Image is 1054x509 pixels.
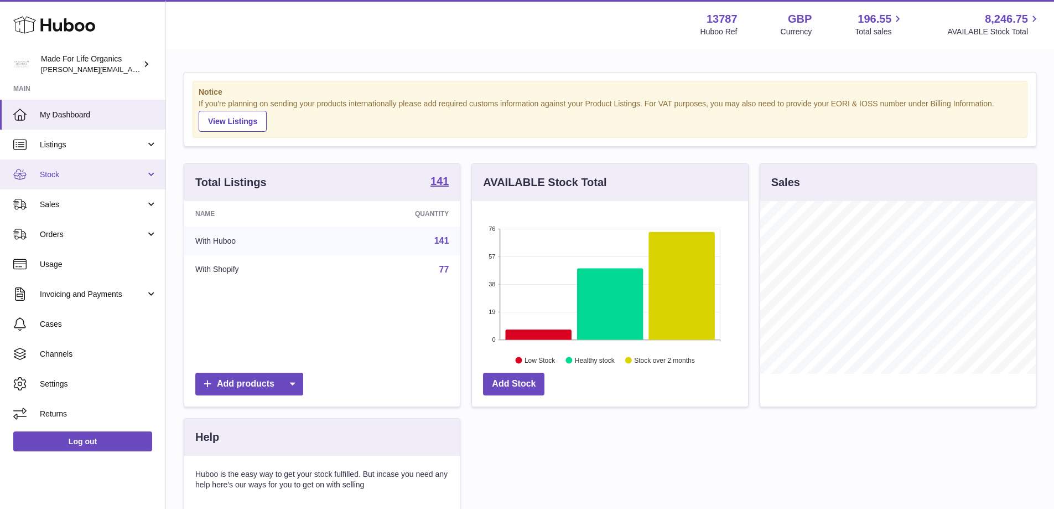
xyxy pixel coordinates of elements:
[40,169,146,180] span: Stock
[40,379,157,389] span: Settings
[199,87,1021,97] strong: Notice
[184,255,333,284] td: With Shopify
[13,56,30,73] img: geoff.winwood@madeforlifeorganics.com
[707,12,738,27] strong: 13787
[635,356,695,364] text: Stock over 2 months
[333,201,460,227] th: Quantity
[41,65,281,74] span: [PERSON_NAME][EMAIL_ADDRESS][PERSON_NAME][DOMAIN_NAME]
[40,319,157,330] span: Cases
[40,229,146,240] span: Orders
[184,227,333,255] td: With Huboo
[781,27,812,37] div: Currency
[199,111,267,132] a: View Listings
[40,409,157,419] span: Returns
[858,12,891,27] span: 196.55
[434,236,449,245] a: 141
[492,336,496,343] text: 0
[195,430,219,445] h3: Help
[855,12,904,37] a: 196.55 Total sales
[40,110,157,120] span: My Dashboard
[483,175,606,190] h3: AVAILABLE Stock Total
[41,54,141,75] div: Made For Life Organics
[771,175,800,190] h3: Sales
[40,349,157,359] span: Channels
[195,175,267,190] h3: Total Listings
[40,140,146,150] span: Listings
[525,356,555,364] text: Low Stock
[489,281,496,287] text: 38
[40,289,146,300] span: Invoicing and Payments
[788,12,812,27] strong: GBP
[40,199,146,210] span: Sales
[195,469,449,490] p: Huboo is the easy way to get your stock fulfilled. But incase you need any help here's our ways f...
[184,201,333,227] th: Name
[947,27,1041,37] span: AVAILABLE Stock Total
[13,431,152,451] a: Log out
[40,259,157,270] span: Usage
[700,27,738,37] div: Huboo Ref
[947,12,1041,37] a: 8,246.75 AVAILABLE Stock Total
[199,99,1021,132] div: If you're planning on sending your products internationally please add required customs informati...
[489,225,496,232] text: 76
[855,27,904,37] span: Total sales
[575,356,615,364] text: Healthy stock
[489,253,496,260] text: 57
[195,373,303,395] a: Add products
[439,265,449,274] a: 77
[430,176,449,189] a: 141
[985,12,1028,27] span: 8,246.75
[483,373,544,395] a: Add Stock
[489,309,496,315] text: 19
[430,176,449,187] strong: 141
